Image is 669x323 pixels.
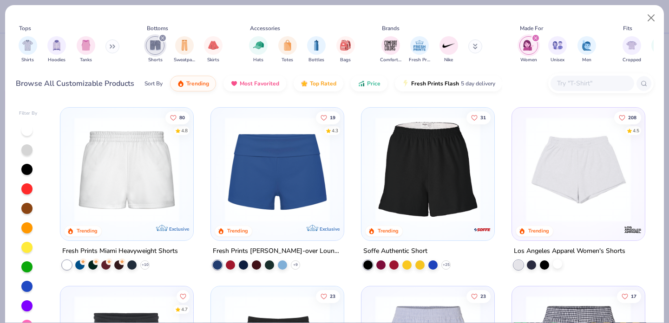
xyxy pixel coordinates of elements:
button: filter button [47,36,66,64]
button: filter button [548,36,567,64]
button: filter button [19,36,37,64]
button: filter button [278,36,297,64]
div: 4.5 [633,127,639,134]
div: 4.7 [182,306,188,313]
button: filter button [519,36,538,64]
img: Soffe logo [473,220,492,239]
span: 31 [480,115,486,120]
img: Nike Image [442,39,456,52]
span: Totes [282,57,293,64]
img: Bottles Image [311,40,321,51]
img: af8dff09-eddf-408b-b5dc-51145765dcf2 [70,117,184,222]
span: Cropped [623,57,641,64]
span: 208 [628,115,636,120]
img: Shorts Image [150,40,161,51]
div: filter for Skirts [204,36,223,64]
div: filter for Shorts [146,36,164,64]
span: + 10 [142,262,149,268]
img: Skirts Image [208,40,219,51]
div: filter for Comfort Colors [380,36,401,64]
span: + 25 [442,262,449,268]
img: a90b847d-2cce-4314-bd7e-88e99edec185 [485,117,599,222]
img: Hoodies Image [52,40,62,51]
div: Made For [520,24,543,32]
img: d60be0fe-5443-43a1-ac7f-73f8b6aa2e6e [220,117,334,222]
div: filter for Bottles [307,36,326,64]
span: 19 [330,115,335,120]
img: Cropped Image [626,40,637,51]
img: Bags Image [340,40,350,51]
span: 17 [631,294,636,298]
div: Fits [623,24,632,32]
div: filter for Women [519,36,538,64]
div: Accessories [250,24,280,32]
button: filter button [439,36,458,64]
img: TopRated.gif [301,80,308,87]
button: Like [466,290,491,303]
img: trending.gif [177,80,184,87]
button: Like [614,111,641,124]
img: Hats Image [253,40,264,51]
div: Fresh Prints [PERSON_NAME]-over Lounge Shorts [213,245,342,257]
div: Bottoms [147,24,168,32]
div: 4.3 [332,127,338,134]
div: Sort By [144,79,163,88]
button: filter button [307,36,326,64]
img: Shirts Image [22,40,33,51]
span: Bags [340,57,351,64]
div: filter for Hoodies [47,36,66,64]
button: filter button [409,36,430,64]
button: Like [316,111,340,124]
span: Bottles [308,57,324,64]
div: Filter By [19,110,38,117]
span: Hats [253,57,263,64]
div: Los Angeles Apparel Women's Shorts [514,245,625,257]
span: Fresh Prints [409,57,430,64]
span: Price [367,80,380,87]
span: Trending [186,80,209,87]
img: Fresh Prints Image [413,39,426,52]
button: filter button [577,36,596,64]
img: Comfort Colors Image [384,39,398,52]
div: filter for Shirts [19,36,37,64]
span: Nike [444,57,453,64]
img: most_fav.gif [230,80,238,87]
button: Like [166,111,190,124]
button: filter button [174,36,195,64]
span: + 9 [293,262,298,268]
div: filter for Cropped [623,36,641,64]
span: Exclusive [320,226,340,232]
img: Women Image [523,40,534,51]
div: Browse All Customizable Products [16,78,134,89]
button: filter button [380,36,401,64]
button: Top Rated [294,76,343,91]
input: Try "T-Shirt" [556,78,628,89]
button: filter button [146,36,164,64]
div: filter for Hats [249,36,268,64]
span: Skirts [207,57,219,64]
span: Comfort Colors [380,57,401,64]
div: 4.8 [182,127,188,134]
img: Unisex Image [552,40,563,51]
button: Like [316,290,340,303]
span: Hoodies [48,57,66,64]
button: Most Favorited [223,76,286,91]
button: Like [466,111,491,124]
button: filter button [204,36,223,64]
div: filter for Sweatpants [174,36,195,64]
span: Exclusive [169,226,189,232]
img: Tanks Image [81,40,91,51]
span: 23 [330,294,335,298]
span: Tanks [80,57,92,64]
span: Women [520,57,537,64]
button: Like [177,290,190,303]
button: Trending [170,76,216,91]
button: filter button [249,36,268,64]
img: f2aea35a-bd5e-487e-a8a1-25153f44d02a [371,117,485,222]
span: 23 [480,294,486,298]
button: filter button [336,36,355,64]
span: Shirts [21,57,34,64]
span: Fresh Prints Flash [411,80,459,87]
span: 5 day delivery [461,78,495,89]
img: Los Angeles Apparel logo [623,220,642,239]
